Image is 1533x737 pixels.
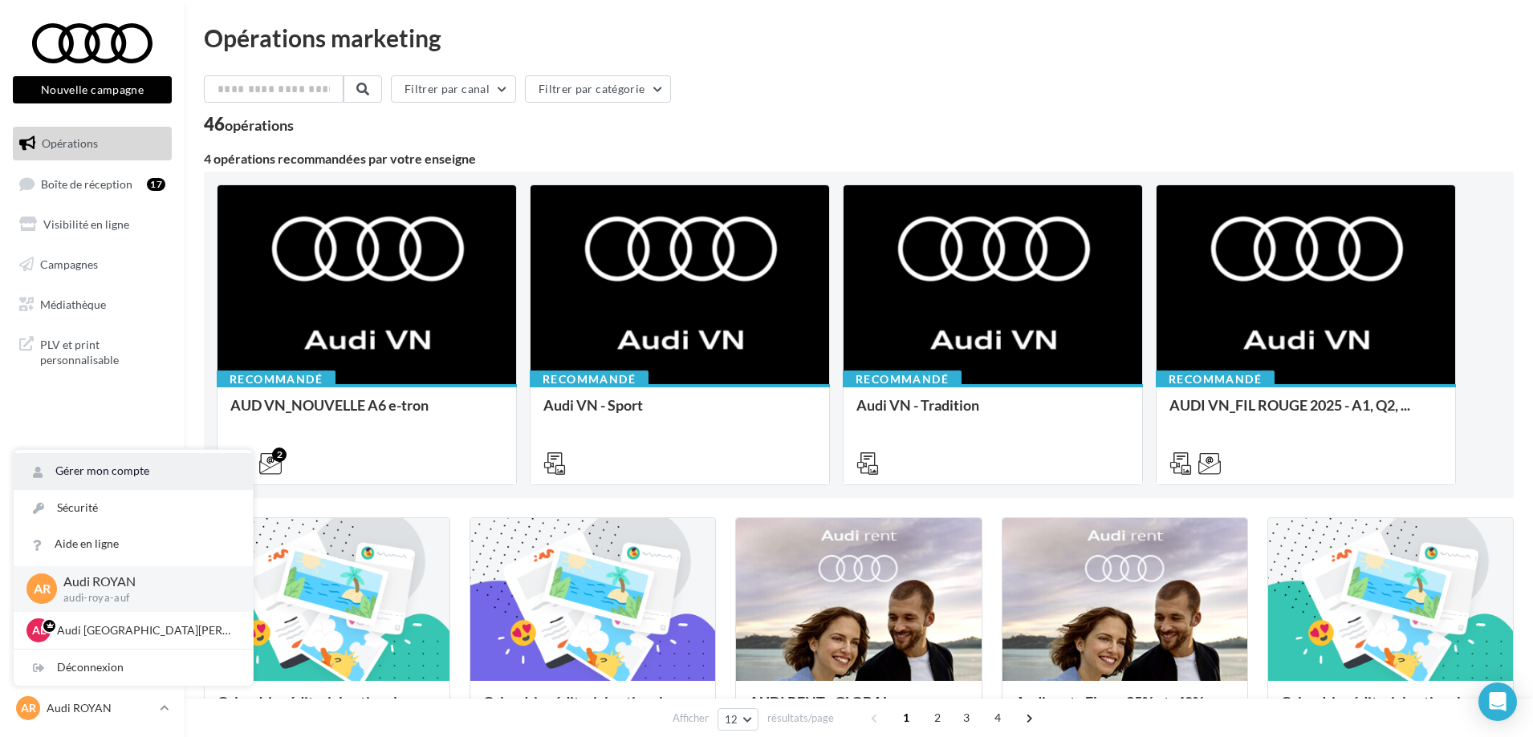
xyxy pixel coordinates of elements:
[14,490,253,526] a: Sécurité
[14,650,253,686] div: Déconnexion
[13,76,172,103] button: Nouvelle campagne
[10,167,175,201] a: Boîte de réception17
[42,136,98,150] span: Opérations
[10,208,175,241] a: Visibilité en ligne
[10,327,175,375] a: PLV et print personnalisable
[1156,371,1275,388] div: Recommandé
[530,371,649,388] div: Recommandé
[925,705,950,731] span: 2
[856,396,979,414] span: Audi VN - Tradition
[10,248,175,281] a: Campagnes
[40,257,98,271] span: Campagnes
[204,152,1514,165] div: 4 opérations recommandées par votre enseigne
[43,217,129,231] span: Visibilité en ligne
[954,705,979,731] span: 3
[391,75,516,103] button: Filtrer par canal
[34,580,51,598] span: AR
[10,288,175,322] a: Médiathèque
[147,178,165,191] div: 17
[57,622,234,638] p: Audi [GEOGRAPHIC_DATA][PERSON_NAME]
[483,693,696,711] span: Calendrier éditorial national : se...
[10,127,175,160] a: Opérations
[204,26,1514,50] div: Opérations marketing
[1478,682,1517,721] div: Open Intercom Messenger
[21,700,36,716] span: AR
[1281,693,1494,711] span: Calendrier éditorial national : se...
[718,708,758,731] button: 12
[272,447,287,462] div: 2
[1169,396,1410,414] span: AUDI VN_FIL ROUGE 2025 - A1, Q2, ...
[543,396,643,414] span: Audi VN - Sport
[218,693,430,711] span: Calendrier éditorial national : se...
[14,526,253,562] a: Aide en ligne
[13,693,172,723] a: AR Audi ROYAN
[40,334,165,368] span: PLV et print personnalisable
[41,176,132,190] span: Boîte de réception
[230,396,429,414] span: AUD VN_NOUVELLE A6 e-tron
[47,700,153,716] p: Audi ROYAN
[40,297,106,310] span: Médiathèque
[14,453,253,489] a: Gérer mon compte
[225,118,294,132] div: opérations
[63,591,227,605] p: audi-roya-auf
[204,115,294,133] div: 46
[985,705,1010,731] span: 4
[63,573,227,591] p: Audi ROYAN
[893,705,919,731] span: 1
[767,711,834,726] span: résultats/page
[673,711,709,726] span: Afficher
[525,75,671,103] button: Filtrer par catégorie
[843,371,962,388] div: Recommandé
[725,713,738,726] span: 12
[217,371,335,388] div: Recommandé
[32,622,46,638] span: AL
